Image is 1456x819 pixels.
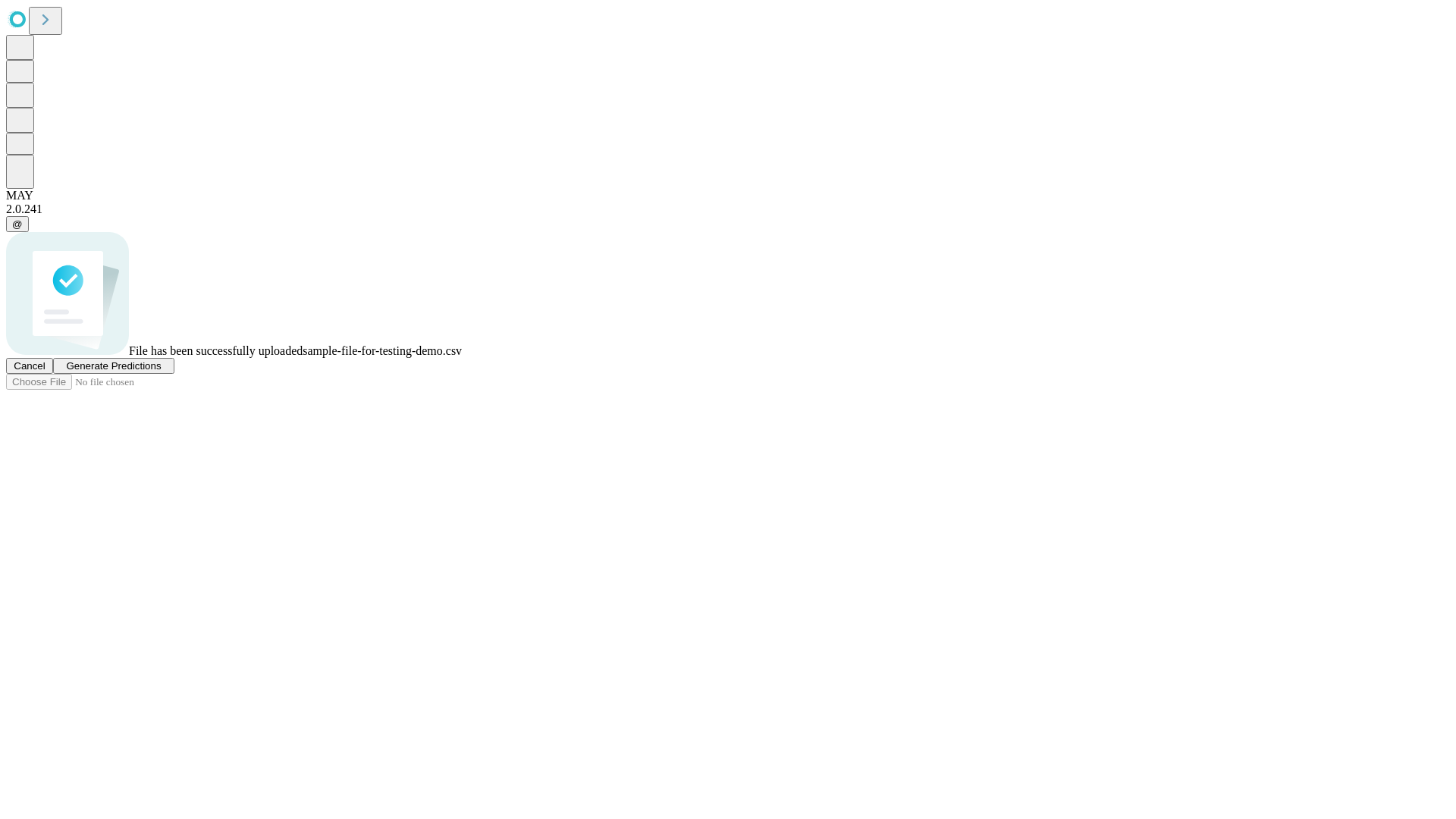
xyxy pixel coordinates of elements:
span: sample-file-for-testing-demo.csv [303,344,462,357]
span: @ [12,218,23,230]
button: @ [6,216,29,232]
div: MAY [6,189,1450,202]
span: Generate Predictions [66,360,161,372]
span: File has been successfully uploaded [129,344,303,357]
button: Generate Predictions [53,358,174,374]
div: 2.0.241 [6,202,1450,216]
button: Cancel [6,358,53,374]
span: Cancel [14,360,45,372]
